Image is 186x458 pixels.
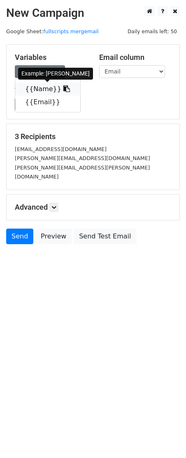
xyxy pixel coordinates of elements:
small: [EMAIL_ADDRESS][DOMAIN_NAME] [15,146,107,152]
a: fullscripts mergemail [43,28,98,34]
small: [PERSON_NAME][EMAIL_ADDRESS][PERSON_NAME][DOMAIN_NAME] [15,165,150,180]
a: Send Test Email [74,229,136,244]
iframe: Chat Widget [145,419,186,458]
a: Send [6,229,33,244]
small: Google Sheet: [6,28,99,34]
a: {{Name}} [15,82,80,96]
small: [PERSON_NAME][EMAIL_ADDRESS][DOMAIN_NAME] [15,155,150,161]
a: Daily emails left: 50 [125,28,180,34]
h5: Advanced [15,203,171,212]
h5: Email column [99,53,171,62]
h5: 3 Recipients [15,132,171,141]
a: Preview [35,229,72,244]
h2: New Campaign [6,6,180,20]
a: Copy/paste... [15,65,65,78]
h5: Variables [15,53,87,62]
span: Daily emails left: 50 [125,27,180,36]
div: Example: [PERSON_NAME] [18,68,93,80]
a: {{Email}} [15,96,80,109]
